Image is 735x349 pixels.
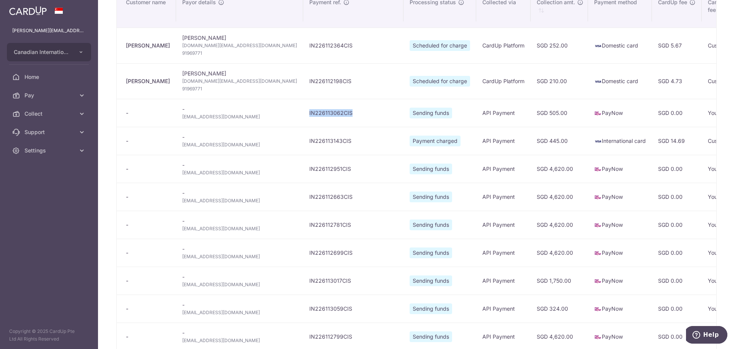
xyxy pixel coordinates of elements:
[588,28,652,63] td: Domestic card
[410,303,452,314] span: Sending funds
[410,247,452,258] span: Sending funds
[176,155,303,183] td: -
[126,305,170,313] div: -
[24,92,75,99] span: Pay
[303,211,403,239] td: IN226112781CIS
[410,40,470,51] span: Scheduled for charge
[588,267,652,295] td: PayNow
[476,63,531,99] td: CardUp Platform
[182,141,297,149] span: [EMAIL_ADDRESS][DOMAIN_NAME]
[126,193,170,201] div: -
[7,43,91,61] button: Canadian International School Pte Ltd
[652,99,702,127] td: SGD 0.00
[24,147,75,154] span: Settings
[176,28,303,63] td: [PERSON_NAME]
[476,99,531,127] td: API Payment
[594,221,602,229] img: paynow-md-4fe65508ce96feda548756c5ee0e473c78d4820b8ea51387c6e4ad89e58a5e61.png
[410,164,452,174] span: Sending funds
[531,155,588,183] td: SGD 4,620.00
[303,295,403,323] td: IN226113059CIS
[531,127,588,155] td: SGD 445.00
[588,63,652,99] td: Domestic card
[182,281,297,288] span: [EMAIL_ADDRESS][DOMAIN_NAME]
[24,73,75,81] span: Home
[182,225,297,233] span: [EMAIL_ADDRESS][DOMAIN_NAME]
[182,49,297,57] span: 91969771
[476,211,531,239] td: API Payment
[176,267,303,295] td: -
[17,5,33,12] span: Help
[303,127,403,155] td: IN226113143CIS
[652,239,702,267] td: SGD 0.00
[531,28,588,63] td: SGD 252.00
[594,42,602,50] img: visa-sm-192604c4577d2d35970c8ed26b86981c2741ebd56154ab54ad91a526f0f24972.png
[476,155,531,183] td: API Payment
[476,295,531,323] td: API Payment
[176,63,303,99] td: [PERSON_NAME]
[24,110,75,118] span: Collect
[652,183,702,211] td: SGD 0.00
[476,239,531,267] td: API Payment
[126,165,170,173] div: -
[182,113,297,121] span: [EMAIL_ADDRESS][DOMAIN_NAME]
[594,165,602,173] img: paynow-md-4fe65508ce96feda548756c5ee0e473c78d4820b8ea51387c6e4ad89e58a5e61.png
[126,109,170,117] div: -
[126,137,170,145] div: -
[176,127,303,155] td: -
[531,183,588,211] td: SGD 4,620.00
[652,211,702,239] td: SGD 0.00
[531,63,588,99] td: SGD 210.00
[12,27,86,34] p: [PERSON_NAME][EMAIL_ADDRESS][PERSON_NAME][DOMAIN_NAME]
[652,295,702,323] td: SGD 0.00
[303,28,403,63] td: IN226112364CIS
[588,239,652,267] td: PayNow
[126,42,170,49] div: [PERSON_NAME]
[9,6,47,15] img: CardUp
[594,249,602,257] img: paynow-md-4fe65508ce96feda548756c5ee0e473c78d4820b8ea51387c6e4ad89e58a5e61.png
[594,277,602,285] img: paynow-md-4fe65508ce96feda548756c5ee0e473c78d4820b8ea51387c6e4ad89e58a5e61.png
[126,249,170,257] div: -
[410,76,470,87] span: Scheduled for charge
[588,183,652,211] td: PayNow
[182,85,297,93] span: 91969771
[176,239,303,267] td: -
[410,220,452,230] span: Sending funds
[410,331,452,342] span: Sending funds
[531,267,588,295] td: SGD 1,750.00
[588,211,652,239] td: PayNow
[686,326,727,345] iframe: Opens a widget where you can find more information
[531,239,588,267] td: SGD 4,620.00
[476,267,531,295] td: API Payment
[410,136,461,146] span: Payment charged
[531,295,588,323] td: SGD 324.00
[410,108,452,118] span: Sending funds
[410,192,452,202] span: Sending funds
[652,63,702,99] td: SGD 4.73
[594,138,602,145] img: visa-sm-192604c4577d2d35970c8ed26b86981c2741ebd56154ab54ad91a526f0f24972.png
[303,239,403,267] td: IN226112699CIS
[182,42,297,49] span: [DOMAIN_NAME][EMAIL_ADDRESS][DOMAIN_NAME]
[652,127,702,155] td: SGD 14.69
[176,295,303,323] td: -
[303,155,403,183] td: IN226112951CIS
[176,99,303,127] td: -
[594,305,602,313] img: paynow-md-4fe65508ce96feda548756c5ee0e473c78d4820b8ea51387c6e4ad89e58a5e61.png
[410,275,452,286] span: Sending funds
[588,155,652,183] td: PayNow
[531,99,588,127] td: SGD 505.00
[594,333,602,341] img: paynow-md-4fe65508ce96feda548756c5ee0e473c78d4820b8ea51387c6e4ad89e58a5e61.png
[476,183,531,211] td: API Payment
[652,155,702,183] td: SGD 0.00
[24,128,75,136] span: Support
[182,169,297,177] span: [EMAIL_ADDRESS][DOMAIN_NAME]
[531,211,588,239] td: SGD 4,620.00
[652,28,702,63] td: SGD 5.67
[594,193,602,201] img: paynow-md-4fe65508ce96feda548756c5ee0e473c78d4820b8ea51387c6e4ad89e58a5e61.png
[594,110,602,117] img: paynow-md-4fe65508ce96feda548756c5ee0e473c78d4820b8ea51387c6e4ad89e58a5e61.png
[126,333,170,341] div: -
[476,127,531,155] td: API Payment
[182,77,297,85] span: [DOMAIN_NAME][EMAIL_ADDRESS][DOMAIN_NAME]
[176,211,303,239] td: -
[652,267,702,295] td: SGD 0.00
[303,267,403,295] td: IN226113017CIS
